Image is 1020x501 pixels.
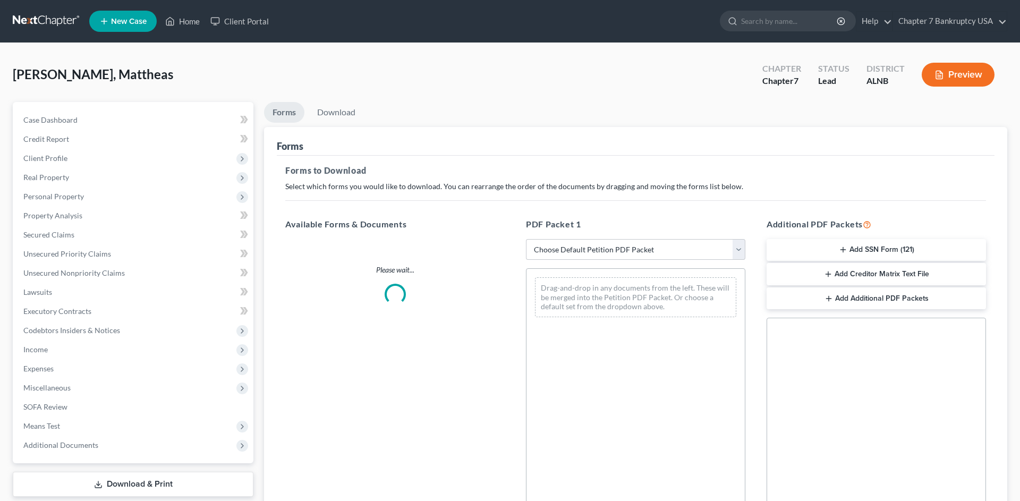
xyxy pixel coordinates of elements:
[794,75,798,86] span: 7
[866,75,905,87] div: ALNB
[15,302,253,321] a: Executory Contracts
[23,326,120,335] span: Codebtors Insiders & Notices
[277,265,513,275] p: Please wait...
[23,230,74,239] span: Secured Claims
[856,12,892,31] a: Help
[15,206,253,225] a: Property Analysis
[285,218,505,231] h5: Available Forms & Documents
[111,18,147,26] span: New Case
[762,63,801,75] div: Chapter
[15,283,253,302] a: Lawsuits
[23,134,69,143] span: Credit Report
[767,287,986,310] button: Add Additional PDF Packets
[15,397,253,417] a: SOFA Review
[23,287,52,296] span: Lawsuits
[23,383,71,392] span: Miscellaneous
[15,225,253,244] a: Secured Claims
[23,421,60,430] span: Means Test
[13,66,173,82] span: [PERSON_NAME], Mattheas
[818,75,849,87] div: Lead
[285,181,986,192] p: Select which forms you would like to download. You can rearrange the order of the documents by dr...
[23,364,54,373] span: Expenses
[264,102,304,123] a: Forms
[160,12,205,31] a: Home
[23,115,78,124] span: Case Dashboard
[23,154,67,163] span: Client Profile
[15,130,253,149] a: Credit Report
[23,192,84,201] span: Personal Property
[15,244,253,264] a: Unsecured Priority Claims
[767,239,986,261] button: Add SSN Form (121)
[741,11,838,31] input: Search by name...
[767,218,986,231] h5: Additional PDF Packets
[309,102,364,123] a: Download
[23,211,82,220] span: Property Analysis
[535,277,736,317] div: Drag-and-drop in any documents from the left. These will be merged into the Petition PDF Packet. ...
[285,164,986,177] h5: Forms to Download
[277,140,303,152] div: Forms
[526,218,745,231] h5: PDF Packet 1
[15,111,253,130] a: Case Dashboard
[23,345,48,354] span: Income
[866,63,905,75] div: District
[23,402,67,411] span: SOFA Review
[762,75,801,87] div: Chapter
[23,173,69,182] span: Real Property
[922,63,994,87] button: Preview
[767,263,986,285] button: Add Creditor Matrix Text File
[205,12,274,31] a: Client Portal
[818,63,849,75] div: Status
[13,472,253,497] a: Download & Print
[15,264,253,283] a: Unsecured Nonpriority Claims
[23,249,111,258] span: Unsecured Priority Claims
[23,440,98,449] span: Additional Documents
[23,307,91,316] span: Executory Contracts
[23,268,125,277] span: Unsecured Nonpriority Claims
[893,12,1007,31] a: Chapter 7 Bankruptcy USA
